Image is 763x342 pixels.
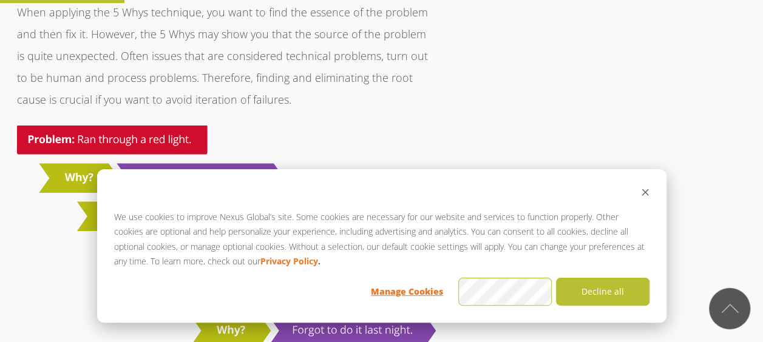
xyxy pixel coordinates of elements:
[318,254,320,269] strong: .
[114,210,649,269] p: We use cookies to improve Nexus Global’s site. Some cookies are necessary for our website and ser...
[556,278,649,306] button: Decline all
[260,254,318,269] a: Privacy Policy
[17,1,436,110] p: When applying the 5 Whys technique, you want to find the essence of the problem and then fix it. ...
[97,169,666,323] div: Cookie banner
[458,278,552,306] button: Accept all
[361,278,454,306] button: Manage Cookies
[641,186,649,201] button: Dismiss cookie banner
